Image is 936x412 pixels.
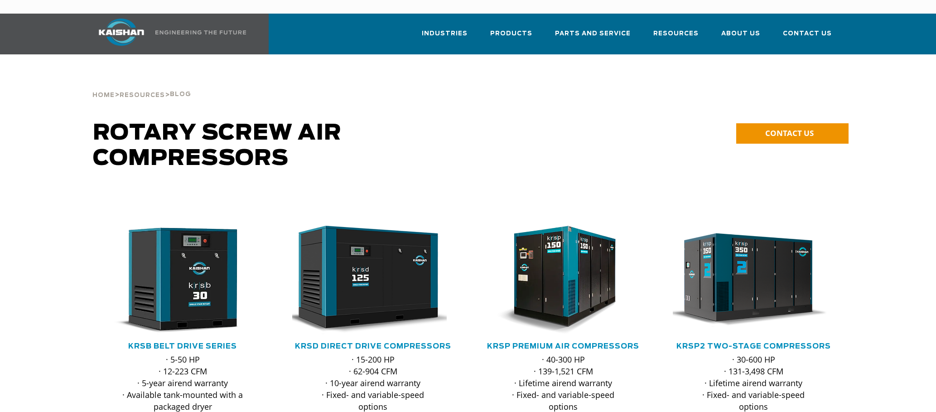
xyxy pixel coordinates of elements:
[555,29,631,39] span: Parts and Service
[295,343,451,350] a: KRSD Direct Drive Compressors
[487,343,639,350] a: KRSP Premium Air Compressors
[87,14,248,54] a: Kaishan USA
[721,22,760,53] a: About Us
[482,226,644,334] div: krsp150
[120,91,165,99] a: Resources
[285,226,447,334] img: krsd125
[490,22,532,53] a: Products
[666,226,827,334] img: krsp350
[292,226,454,334] div: krsd125
[676,343,831,350] a: KRSP2 Two-Stage Compressors
[155,30,246,34] img: Engineering the future
[422,29,468,39] span: Industries
[490,29,532,39] span: Products
[555,22,631,53] a: Parts and Service
[95,226,256,334] img: krsb30
[653,22,699,53] a: Resources
[783,22,832,53] a: Contact Us
[102,226,263,334] div: krsb30
[765,128,814,138] span: CONTACT US
[476,226,637,334] img: krsp150
[128,343,237,350] a: KRSB Belt Drive Series
[92,91,115,99] a: Home
[653,29,699,39] span: Resources
[170,92,191,97] span: Blog
[87,19,155,46] img: kaishan logo
[120,92,165,98] span: Resources
[721,29,760,39] span: About Us
[422,22,468,53] a: Industries
[673,226,834,334] div: krsp350
[93,122,342,170] span: Rotary Screw Air Compressors
[92,92,115,98] span: Home
[783,29,832,39] span: Contact Us
[92,68,191,102] div: > >
[736,123,849,144] a: CONTACT US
